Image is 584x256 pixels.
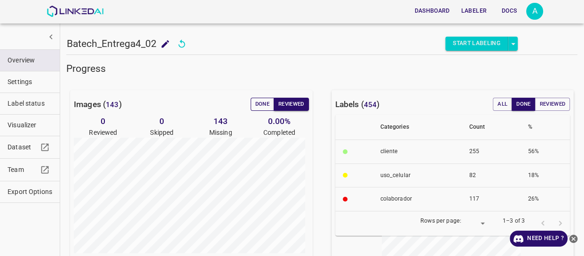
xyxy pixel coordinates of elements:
button: Docs [494,3,524,19]
a: Labeler [456,1,492,21]
th: colaborador [372,187,461,211]
button: Start Labeling [445,37,508,51]
p: Missing [191,128,250,138]
button: All [493,98,512,111]
button: Done [512,98,535,111]
span: Overview [8,55,52,65]
span: Export Options [8,187,52,197]
h6: Images ( ) [74,98,122,111]
p: Completed [250,128,309,138]
th: 82 [462,163,521,187]
h6: 0 [133,115,191,128]
p: Skipped [133,128,191,138]
th: Categories [372,115,461,140]
h6: 143 [191,115,250,128]
th: 26% [521,187,570,211]
p: 1–3 of 3 [503,217,525,225]
span: 143 [106,101,118,109]
button: Open settings [526,3,543,20]
span: Dataset [8,142,38,152]
span: Visualizer [8,120,52,130]
span: 454 [364,101,377,109]
p: Reviewed [74,128,133,138]
div: split button [445,37,518,51]
button: select role [508,37,518,51]
button: add to shopping cart [157,35,174,53]
h6: 0.00 % [250,115,309,128]
button: Reviewed [535,98,570,111]
a: Need Help ? [510,231,568,247]
th: % [521,115,570,140]
button: Reviewed [274,98,309,111]
th: cliente [372,140,461,164]
button: Done [251,98,274,111]
button: Labeler [458,3,490,19]
img: LinkedAI [47,6,103,17]
p: Rows per page: [420,217,461,225]
a: Dashboard [409,1,455,21]
h6: 0 [74,115,133,128]
th: uso_celular [372,163,461,187]
th: 255 [462,140,521,164]
th: 18% [521,163,570,187]
span: Label status [8,99,52,109]
button: show more [42,28,60,46]
span: Team [8,165,38,175]
div: A [526,3,543,20]
button: close-help [568,231,579,247]
th: 117 [462,187,521,211]
h5: Progress [66,62,577,75]
span: Settings [8,77,52,87]
a: Docs [492,1,526,21]
h6: Labels ( ) [335,98,380,111]
h5: Batech_Entrega4_02 [67,37,157,50]
div: ​ [465,217,488,230]
th: Count [462,115,521,140]
button: Dashboard [410,3,453,19]
th: 56% [521,140,570,164]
